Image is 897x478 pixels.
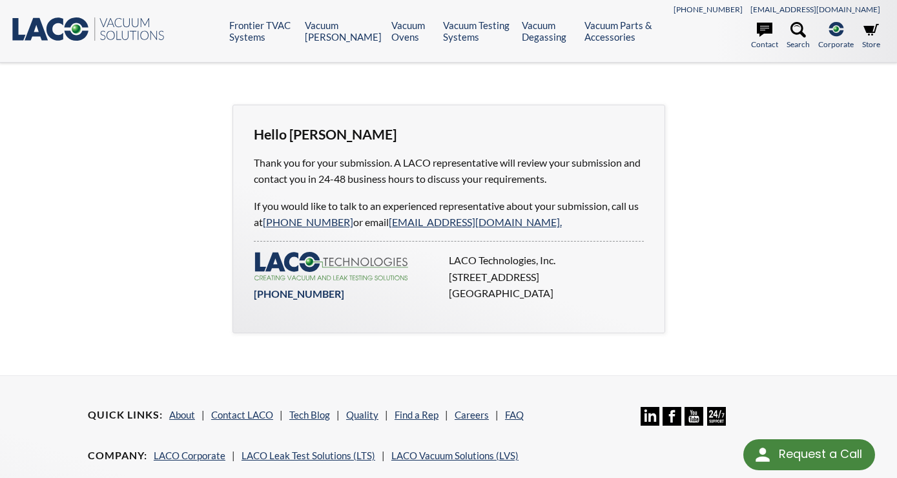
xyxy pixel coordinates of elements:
a: LACO Vacuum Solutions (LVS) [391,450,519,461]
p: LACO Technologies, Inc. [STREET_ADDRESS] [GEOGRAPHIC_DATA] [449,252,636,302]
div: Request a Call [743,439,875,470]
a: LACO Leak Test Solutions (LTS) [242,450,375,461]
a: Vacuum Degassing [522,19,575,43]
span: Corporate [818,38,854,50]
a: 24/7 Support [707,416,726,428]
h3: Hello [PERSON_NAME] [254,126,644,144]
a: Vacuum Ovens [391,19,433,43]
h4: Company [88,449,147,462]
a: Tech Blog [289,409,330,421]
div: Request a Call [779,439,862,469]
a: [PHONE_NUMBER] [263,216,353,228]
img: LACO-technologies-logo-332f5733453eebdf26714ea7d5b5907d645232d7be7781e896b464cb214de0d9.svg [254,252,409,280]
a: LACO Corporate [154,450,225,461]
p: If you would like to talk to an experienced representative about your submission, call us at or e... [254,198,644,231]
a: [EMAIL_ADDRESS][DOMAIN_NAME] [750,5,880,14]
a: Search [787,22,810,50]
a: [EMAIL_ADDRESS][DOMAIN_NAME]. [389,216,562,228]
a: Vacuum Parts & Accessories [584,19,665,43]
a: Quality [346,409,378,421]
p: Thank you for your submission. A LACO representative will review your submission and contact you ... [254,154,644,187]
a: [PHONE_NUMBER] [254,287,344,300]
a: About [169,409,195,421]
a: Find a Rep [395,409,438,421]
a: Store [862,22,880,50]
h4: Quick Links [88,408,163,422]
a: FAQ [505,409,524,421]
img: round button [752,444,773,465]
a: Vacuum Testing Systems [443,19,512,43]
a: [PHONE_NUMBER] [674,5,743,14]
img: 24/7 Support Icon [707,407,726,426]
a: Frontier TVAC Systems [229,19,295,43]
a: Careers [455,409,489,421]
a: Contact [751,22,778,50]
a: Contact LACO [211,409,273,421]
a: Vacuum [PERSON_NAME] [305,19,382,43]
